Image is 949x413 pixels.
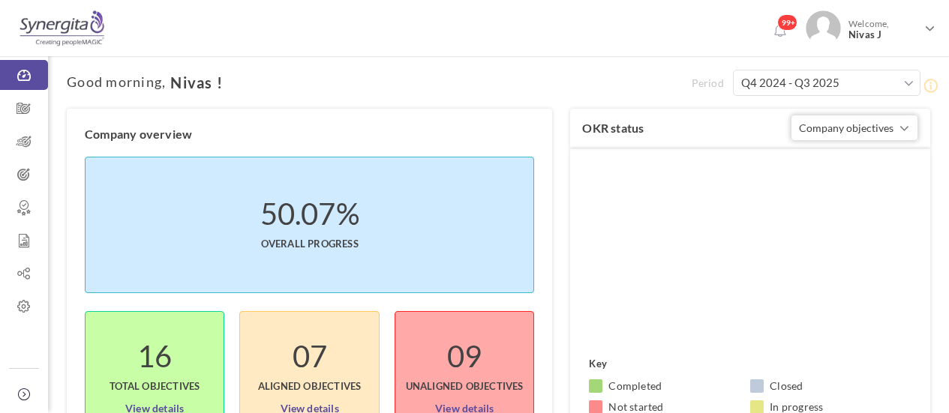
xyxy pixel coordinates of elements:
label: 16 [137,349,172,364]
span: Good morning [67,75,162,90]
span: Nivas ! [166,74,223,91]
span: Period [692,76,733,91]
label: 09 [447,349,482,364]
label: Company overview [85,127,192,142]
h1: , [67,74,692,91]
span: Total objectives [110,364,200,394]
label: 07 [293,349,327,364]
span: Company objectives [799,121,893,134]
img: Photo [806,10,841,46]
img: Logo [17,10,107,47]
span: Welcome, [841,10,923,48]
label: OKR status [582,121,644,136]
button: Company objectives [791,115,918,141]
span: Aligned Objectives [258,364,362,394]
span: UnAligned Objectives [406,364,524,394]
a: Notifications [768,19,792,43]
span: Nivas J [848,29,919,40]
label: Key [589,356,607,371]
a: Photo Welcome,Nivas J [800,4,941,49]
small: Completed [608,379,662,394]
span: 99+ [777,14,797,31]
small: Closed [770,379,803,394]
label: 50.07% [260,206,359,221]
span: Overall progress [261,221,359,251]
input: Select Period * [733,70,920,96]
